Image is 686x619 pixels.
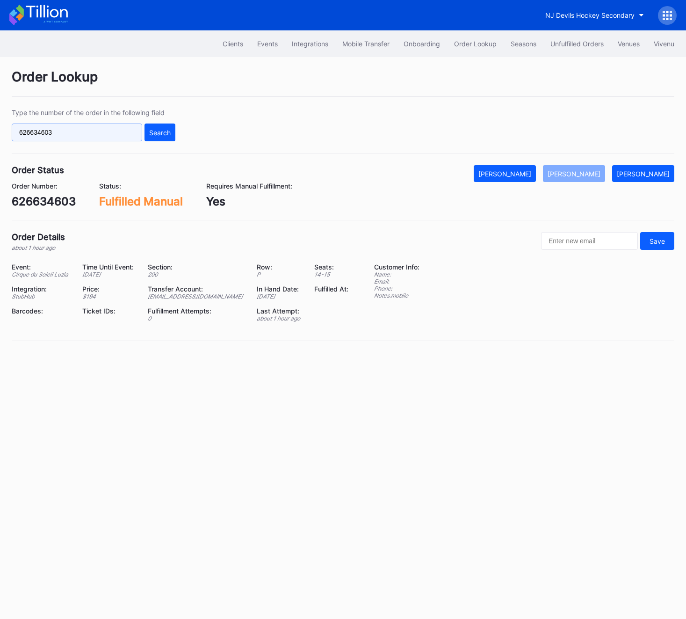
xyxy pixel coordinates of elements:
[292,40,328,48] div: Integrations
[12,244,65,251] div: about 1 hour ago
[12,165,64,175] div: Order Status
[149,129,171,137] div: Search
[99,195,183,208] div: Fulfilled Manual
[12,69,674,97] div: Order Lookup
[216,35,250,52] button: Clients
[12,307,71,315] div: Barcodes:
[257,285,303,293] div: In Hand Date:
[148,315,245,322] div: 0
[447,35,504,52] button: Order Lookup
[12,109,175,117] div: Type the number of the order in the following field
[206,195,292,208] div: Yes
[99,182,183,190] div: Status:
[12,195,76,208] div: 626634603
[257,40,278,48] div: Events
[148,285,245,293] div: Transfer Account:
[474,165,536,182] button: [PERSON_NAME]
[82,285,136,293] div: Price:
[12,293,71,300] div: StubHub
[618,40,640,48] div: Venues
[314,285,351,293] div: Fulfilled At:
[650,237,665,245] div: Save
[82,293,136,300] div: $ 194
[250,35,285,52] button: Events
[397,35,447,52] button: Onboarding
[206,182,292,190] div: Requires Manual Fulfillment:
[374,271,419,278] div: Name:
[511,40,536,48] div: Seasons
[374,285,419,292] div: Phone:
[504,35,543,52] button: Seasons
[257,307,303,315] div: Last Attempt:
[12,232,65,242] div: Order Details
[654,40,674,48] div: Vivenu
[478,170,531,178] div: [PERSON_NAME]
[82,263,136,271] div: Time Until Event:
[404,40,440,48] div: Onboarding
[257,263,303,271] div: Row:
[612,165,674,182] button: [PERSON_NAME]
[374,278,419,285] div: Email:
[82,307,136,315] div: Ticket IDs:
[335,35,397,52] button: Mobile Transfer
[538,7,651,24] button: NJ Devils Hockey Secondary
[543,35,611,52] button: Unfulfilled Orders
[12,124,142,141] input: GT59662
[314,271,351,278] div: 14 - 15
[374,292,419,299] div: Notes: mobile
[148,307,245,315] div: Fulfillment Attempts:
[548,170,600,178] div: [PERSON_NAME]
[223,40,243,48] div: Clients
[257,271,303,278] div: P
[342,40,390,48] div: Mobile Transfer
[611,35,647,52] button: Venues
[148,271,245,278] div: 200
[454,40,497,48] div: Order Lookup
[543,165,605,182] button: [PERSON_NAME]
[314,263,351,271] div: Seats:
[541,232,638,250] input: Enter new email
[12,263,71,271] div: Event:
[148,293,245,300] div: [EMAIL_ADDRESS][DOMAIN_NAME]
[144,124,175,141] button: Search
[148,263,245,271] div: Section:
[12,271,71,278] div: Cirque du Soleil Luzia
[550,40,604,48] div: Unfulfilled Orders
[285,35,335,52] button: Integrations
[12,285,71,293] div: Integration:
[12,182,76,190] div: Order Number:
[640,232,674,250] button: Save
[374,263,419,271] div: Customer Info:
[617,170,670,178] div: [PERSON_NAME]
[257,293,303,300] div: [DATE]
[545,11,635,19] div: NJ Devils Hockey Secondary
[647,35,681,52] button: Vivenu
[82,271,136,278] div: [DATE]
[257,315,303,322] div: about 1 hour ago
